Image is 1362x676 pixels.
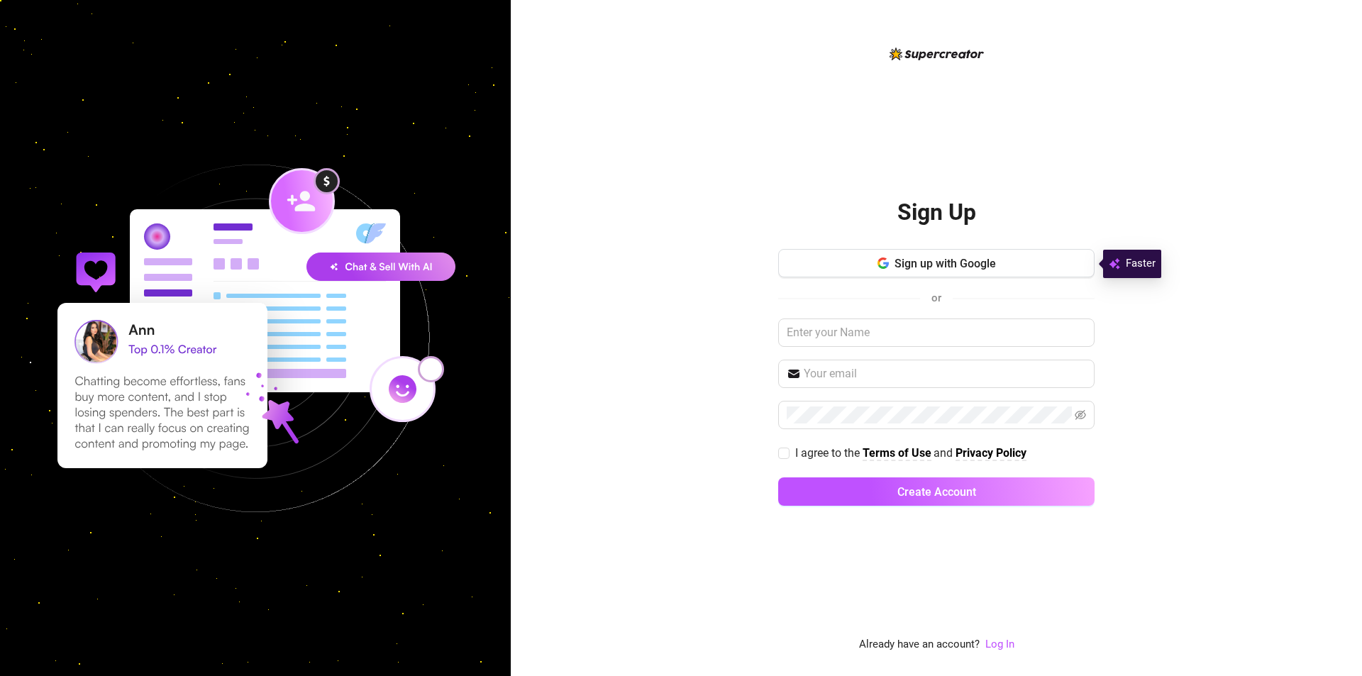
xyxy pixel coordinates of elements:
[985,638,1014,650] a: Log In
[934,446,956,460] span: and
[863,446,931,460] strong: Terms of Use
[897,485,976,499] span: Create Account
[795,446,863,460] span: I agree to the
[895,257,996,270] span: Sign up with Google
[804,365,1086,382] input: Your email
[778,318,1095,347] input: Enter your Name
[1109,255,1120,272] img: svg%3e
[1126,255,1156,272] span: Faster
[859,636,980,653] span: Already have an account?
[863,446,931,461] a: Terms of Use
[956,446,1026,460] strong: Privacy Policy
[956,446,1026,461] a: Privacy Policy
[890,48,984,60] img: logo-BBDzfeDw.svg
[897,198,976,227] h2: Sign Up
[985,636,1014,653] a: Log In
[1075,409,1086,421] span: eye-invisible
[931,292,941,304] span: or
[10,93,501,584] img: signup-background-D0MIrEPF.svg
[778,249,1095,277] button: Sign up with Google
[778,477,1095,506] button: Create Account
